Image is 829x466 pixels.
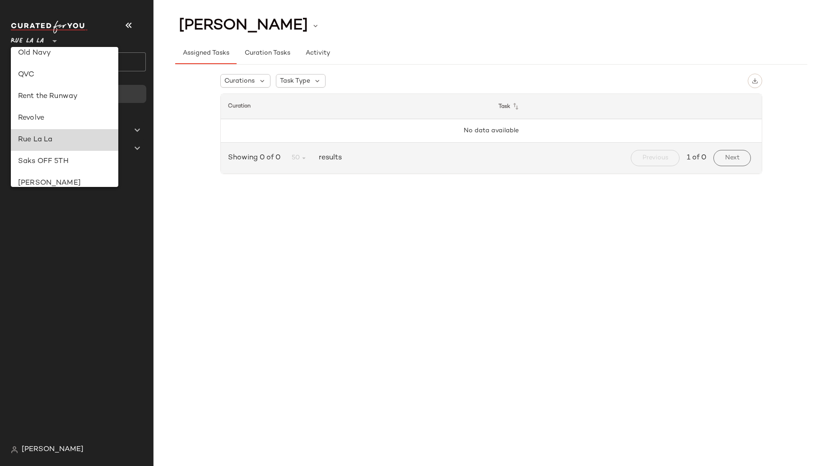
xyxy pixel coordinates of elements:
[221,94,491,119] th: Curation
[14,89,23,98] img: svg%3e
[31,143,63,154] span: Curations
[11,446,18,453] img: svg%3e
[11,31,44,47] span: Rue La La
[280,76,310,86] span: Task Type
[752,78,758,84] img: svg%3e
[228,153,284,163] span: Showing 0 of 0
[713,150,751,166] button: Next
[221,119,762,143] td: No data available
[224,76,255,86] span: Curations
[29,89,65,99] span: Dashboard
[491,94,762,119] th: Task
[687,153,706,163] span: 1 of 0
[31,125,90,135] span: Global Clipboards
[179,17,308,34] span: [PERSON_NAME]
[22,444,84,455] span: [PERSON_NAME]
[244,50,290,57] span: Curation Tasks
[90,125,101,135] span: (0)
[31,107,71,117] span: All Products
[305,50,330,57] span: Activity
[315,153,342,163] span: results
[11,21,88,33] img: cfy_white_logo.C9jOOHJF.svg
[182,50,229,57] span: Assigned Tasks
[725,154,740,162] span: Next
